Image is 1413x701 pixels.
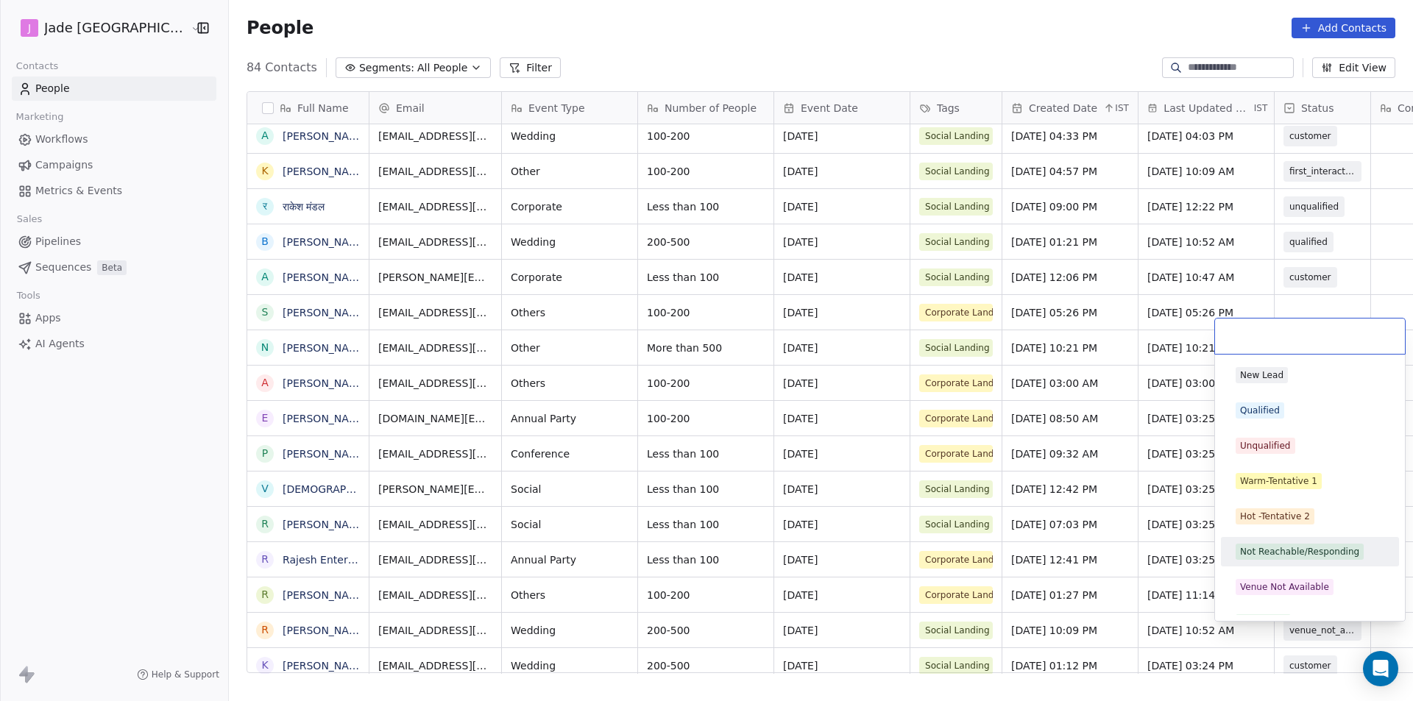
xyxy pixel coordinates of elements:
[1240,369,1283,382] div: New Lead
[1240,510,1310,523] div: Hot -Tentative 2
[1240,404,1280,417] div: Qualified
[1240,439,1291,452] div: Unqualified
[1240,474,1317,488] div: Warm-Tentative 1
[1240,580,1329,594] div: Venue Not Available
[1240,545,1359,558] div: Not Reachable/Responding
